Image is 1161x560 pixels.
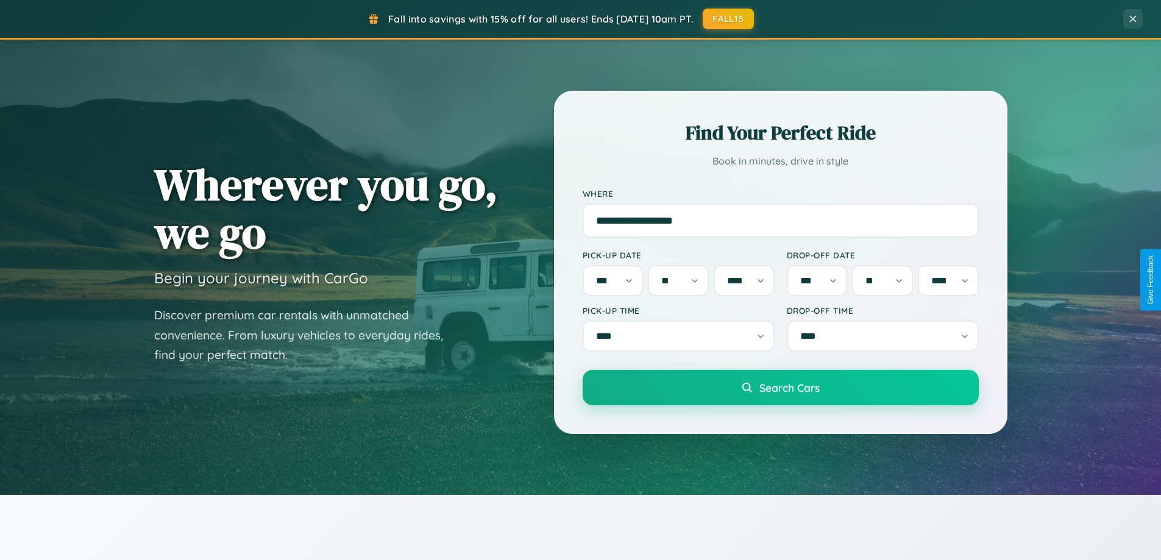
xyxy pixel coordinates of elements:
label: Where [583,188,979,199]
label: Pick-up Date [583,250,775,260]
label: Pick-up Time [583,305,775,316]
button: Search Cars [583,370,979,405]
p: Book in minutes, drive in style [583,152,979,170]
span: Search Cars [759,381,820,394]
h1: Wherever you go, we go [154,160,498,257]
label: Drop-off Date [787,250,979,260]
p: Discover premium car rentals with unmatched convenience. From luxury vehicles to everyday rides, ... [154,305,459,365]
h2: Find Your Perfect Ride [583,119,979,146]
label: Drop-off Time [787,305,979,316]
button: FALL15 [703,9,754,29]
span: Fall into savings with 15% off for all users! Ends [DATE] 10am PT. [388,13,694,25]
div: Give Feedback [1146,255,1155,305]
h3: Begin your journey with CarGo [154,269,368,287]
